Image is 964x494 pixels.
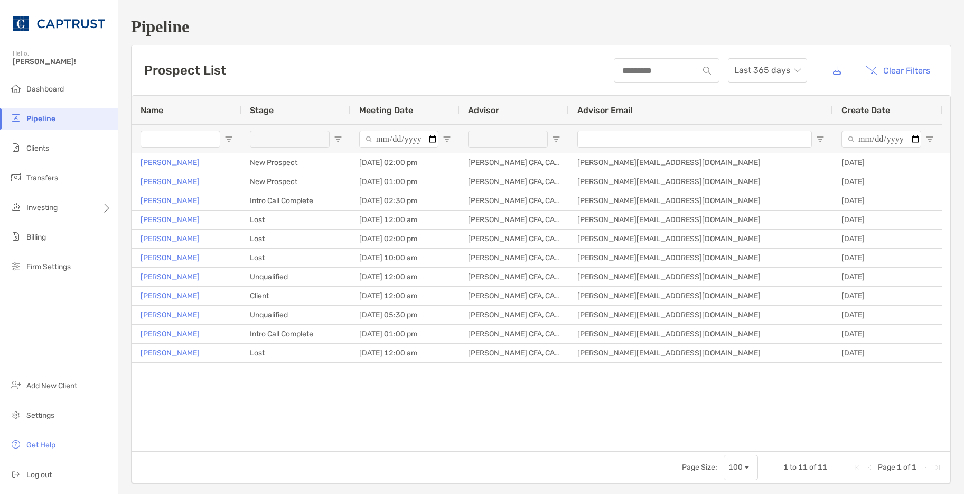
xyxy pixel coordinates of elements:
[10,112,22,124] img: pipeline icon
[10,141,22,154] img: clients icon
[569,172,833,191] div: [PERSON_NAME][EMAIL_ADDRESS][DOMAIN_NAME]
[26,441,55,450] span: Get Help
[460,191,569,210] div: [PERSON_NAME] CFA, CAIA, CFP®
[569,230,833,248] div: [PERSON_NAME][EMAIL_ADDRESS][DOMAIN_NAME]
[10,379,22,391] img: add_new_client icon
[241,287,351,305] div: Client
[682,463,717,472] div: Page Size:
[141,175,200,188] a: [PERSON_NAME]
[569,268,833,286] div: [PERSON_NAME][EMAIL_ADDRESS][DOMAIN_NAME]
[912,463,916,472] span: 1
[858,59,938,82] button: Clear Filters
[141,156,200,169] p: [PERSON_NAME]
[26,262,71,271] span: Firm Settings
[141,194,200,207] a: [PERSON_NAME]
[241,344,351,362] div: Lost
[351,287,460,305] div: [DATE] 12:00 am
[241,172,351,191] div: New Prospect
[833,172,942,191] div: [DATE]
[897,463,902,472] span: 1
[359,131,438,148] input: Meeting Date Filter Input
[569,211,833,229] div: [PERSON_NAME][EMAIL_ADDRESS][DOMAIN_NAME]
[460,287,569,305] div: [PERSON_NAME] CFA, CAIA, CFP®
[569,325,833,343] div: [PERSON_NAME][EMAIL_ADDRESS][DOMAIN_NAME]
[10,171,22,184] img: transfers icon
[10,438,22,451] img: get-help icon
[925,135,934,143] button: Open Filter Menu
[460,153,569,172] div: [PERSON_NAME] CFA, CAIA, CFP®
[818,463,827,472] span: 11
[351,344,460,362] div: [DATE] 12:00 am
[809,463,816,472] span: of
[141,289,200,303] a: [PERSON_NAME]
[724,455,758,480] div: Page Size
[833,306,942,324] div: [DATE]
[224,135,233,143] button: Open Filter Menu
[26,233,46,242] span: Billing
[241,230,351,248] div: Lost
[569,249,833,267] div: [PERSON_NAME][EMAIL_ADDRESS][DOMAIN_NAME]
[816,135,825,143] button: Open Filter Menu
[241,191,351,210] div: Intro Call Complete
[26,85,64,94] span: Dashboard
[833,211,942,229] div: [DATE]
[921,463,929,472] div: Next Page
[460,344,569,362] div: [PERSON_NAME] CFA, CAIA, CFP®
[833,230,942,248] div: [DATE]
[334,135,342,143] button: Open Filter Menu
[241,249,351,267] div: Lost
[250,105,274,115] span: Stage
[351,211,460,229] div: [DATE] 12:00 am
[13,4,105,42] img: CAPTRUST Logo
[468,105,499,115] span: Advisor
[569,344,833,362] div: [PERSON_NAME][EMAIL_ADDRESS][DOMAIN_NAME]
[26,381,77,390] span: Add New Client
[841,105,890,115] span: Create Date
[351,230,460,248] div: [DATE] 02:00 pm
[141,251,200,264] a: [PERSON_NAME]
[241,153,351,172] div: New Prospect
[241,306,351,324] div: Unqualified
[577,131,812,148] input: Advisor Email Filter Input
[26,144,49,153] span: Clients
[790,463,797,472] span: to
[10,260,22,272] img: firm-settings icon
[141,232,200,245] p: [PERSON_NAME]
[833,191,942,210] div: [DATE]
[26,203,58,212] span: Investing
[351,172,460,191] div: [DATE] 01:00 pm
[351,306,460,324] div: [DATE] 05:30 pm
[703,67,711,75] img: input icon
[26,114,55,123] span: Pipeline
[141,327,200,341] a: [PERSON_NAME]
[351,249,460,267] div: [DATE] 10:00 am
[569,191,833,210] div: [PERSON_NAME][EMAIL_ADDRESS][DOMAIN_NAME]
[141,270,200,283] a: [PERSON_NAME]
[26,411,54,420] span: Settings
[10,468,22,480] img: logout icon
[841,131,921,148] input: Create Date Filter Input
[141,346,200,360] p: [PERSON_NAME]
[351,268,460,286] div: [DATE] 12:00 am
[460,325,569,343] div: [PERSON_NAME] CFA, CAIA, CFP®
[552,135,560,143] button: Open Filter Menu
[933,463,942,472] div: Last Page
[460,211,569,229] div: [PERSON_NAME] CFA, CAIA, CFP®
[141,213,200,226] a: [PERSON_NAME]
[734,59,801,82] span: Last 365 days
[569,306,833,324] div: [PERSON_NAME][EMAIL_ADDRESS][DOMAIN_NAME]
[10,408,22,421] img: settings icon
[460,306,569,324] div: [PERSON_NAME] CFA, CAIA, CFP®
[798,463,808,472] span: 11
[26,470,52,479] span: Log out
[141,131,220,148] input: Name Filter Input
[460,230,569,248] div: [PERSON_NAME] CFA, CAIA, CFP®
[577,105,632,115] span: Advisor Email
[833,325,942,343] div: [DATE]
[460,249,569,267] div: [PERSON_NAME] CFA, CAIA, CFP®
[833,153,942,172] div: [DATE]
